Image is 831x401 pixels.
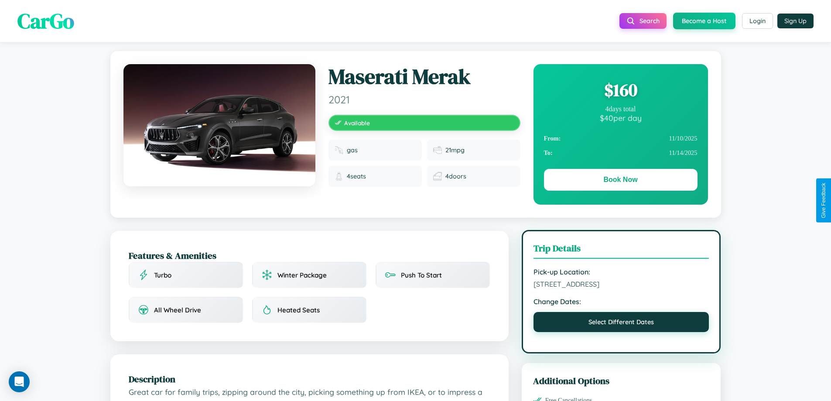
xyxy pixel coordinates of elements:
button: Select Different Dates [533,312,709,332]
span: gas [347,146,358,154]
span: 4 seats [347,172,366,180]
button: Login [742,13,773,29]
button: Book Now [544,169,698,191]
span: Search [639,17,660,25]
span: All Wheel Drive [154,306,201,314]
div: Give Feedback [821,183,827,218]
div: Open Intercom Messenger [9,371,30,392]
span: 4 doors [445,172,466,180]
div: 11 / 10 / 2025 [544,131,698,146]
h3: Trip Details [533,242,709,259]
img: Fuel type [335,146,343,154]
span: CarGo [17,7,74,35]
span: 21 mpg [445,146,465,154]
img: Fuel efficiency [433,146,442,154]
strong: To: [544,149,553,157]
strong: Pick-up Location: [533,267,709,276]
div: 4 days total [544,105,698,113]
img: Doors [433,172,442,181]
span: Available [344,119,370,127]
span: Turbo [154,271,171,279]
h1: Maserati Merak [328,64,520,89]
div: 11 / 14 / 2025 [544,146,698,160]
h3: Additional Options [533,374,710,387]
span: Push To Start [401,271,442,279]
div: $ 160 [544,78,698,102]
span: 2021 [328,93,520,106]
img: Maserati Merak 2021 [123,64,315,186]
h2: Description [129,373,490,385]
span: Heated Seats [277,306,320,314]
div: $ 40 per day [544,113,698,123]
strong: From: [544,135,561,142]
button: Become a Host [673,13,735,29]
h2: Features & Amenities [129,249,490,262]
img: Seats [335,172,343,181]
button: Search [619,13,667,29]
span: Winter Package [277,271,327,279]
button: Sign Up [777,14,814,28]
span: [STREET_ADDRESS] [533,280,709,288]
strong: Change Dates: [533,297,709,306]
